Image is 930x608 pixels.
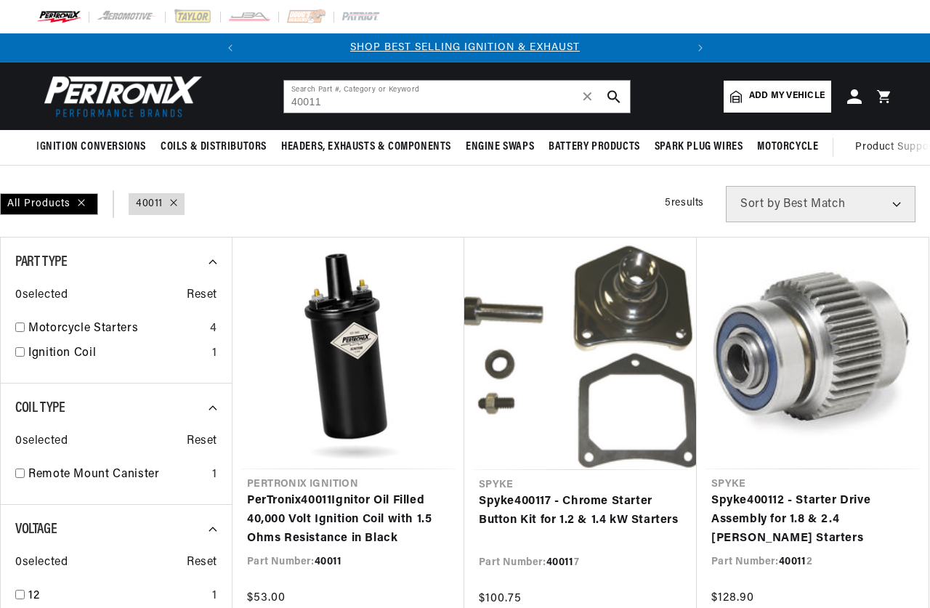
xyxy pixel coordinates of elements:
[187,554,217,572] span: Reset
[36,71,203,121] img: Pertronix
[686,33,715,62] button: Translation missing: en.sections.announcements.next_announcement
[655,139,743,155] span: Spark Plug Wires
[740,198,780,210] span: Sort by
[724,81,831,113] a: Add my vehicle
[28,587,206,606] a: 12
[28,320,204,339] a: Motorcycle Starters
[28,344,206,363] a: Ignition Coil
[247,492,450,548] a: PerTronix40011Ignitor Oil Filled 40,000 Volt Ignition Coil with 1.5 Ohms Resistance in Black
[479,493,682,530] a: Spyke400117 - Chrome Starter Button Kit for 1.2 & 1.4 kW Starters
[15,432,68,451] span: 0 selected
[15,554,68,572] span: 0 selected
[136,196,163,212] a: 40011
[726,186,915,222] select: Sort by
[245,40,686,56] div: 1 of 2
[284,81,630,113] input: Search Part #, Category or Keyword
[212,587,217,606] div: 1
[187,432,217,451] span: Reset
[36,130,153,164] summary: Ignition Conversions
[245,40,686,56] div: Announcement
[15,522,57,537] span: Voltage
[458,130,541,164] summary: Engine Swaps
[281,139,451,155] span: Headers, Exhausts & Components
[212,344,217,363] div: 1
[15,286,68,305] span: 0 selected
[466,139,534,155] span: Engine Swaps
[161,139,267,155] span: Coils & Distributors
[210,320,217,339] div: 4
[187,286,217,305] span: Reset
[15,255,67,269] span: Part Type
[274,130,458,164] summary: Headers, Exhausts & Components
[541,130,647,164] summary: Battery Products
[750,130,825,164] summary: Motorcycle
[647,130,751,164] summary: Spark Plug Wires
[36,139,146,155] span: Ignition Conversions
[757,139,818,155] span: Motorcycle
[15,401,65,416] span: Coil Type
[212,466,217,485] div: 1
[749,89,825,103] span: Add my vehicle
[28,466,206,485] a: Remote Mount Canister
[350,42,580,53] a: SHOP BEST SELLING IGNITION & EXHAUST
[549,139,640,155] span: Battery Products
[711,492,914,548] a: Spyke400112 - Starter Drive Assembly for 1.8 & 2.4 [PERSON_NAME] Starters
[598,81,630,113] button: search button
[216,33,245,62] button: Translation missing: en.sections.announcements.previous_announcement
[153,130,274,164] summary: Coils & Distributors
[665,198,704,208] span: 5 results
